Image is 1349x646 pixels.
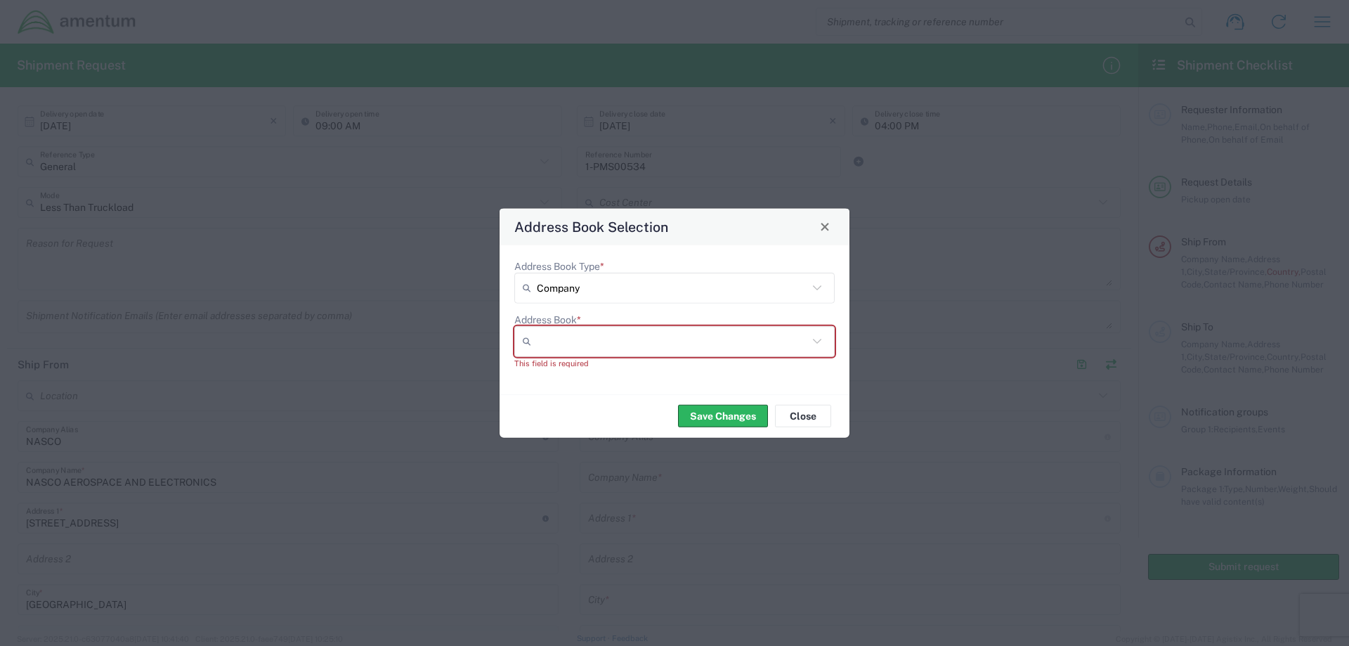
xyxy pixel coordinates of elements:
button: Save Changes [678,405,768,427]
h4: Address Book Selection [514,217,668,237]
label: Address Book Type [514,259,604,272]
div: This field is required [514,356,835,369]
label: Address Book [514,313,581,325]
button: Close [815,217,835,236]
button: Close [775,405,831,427]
